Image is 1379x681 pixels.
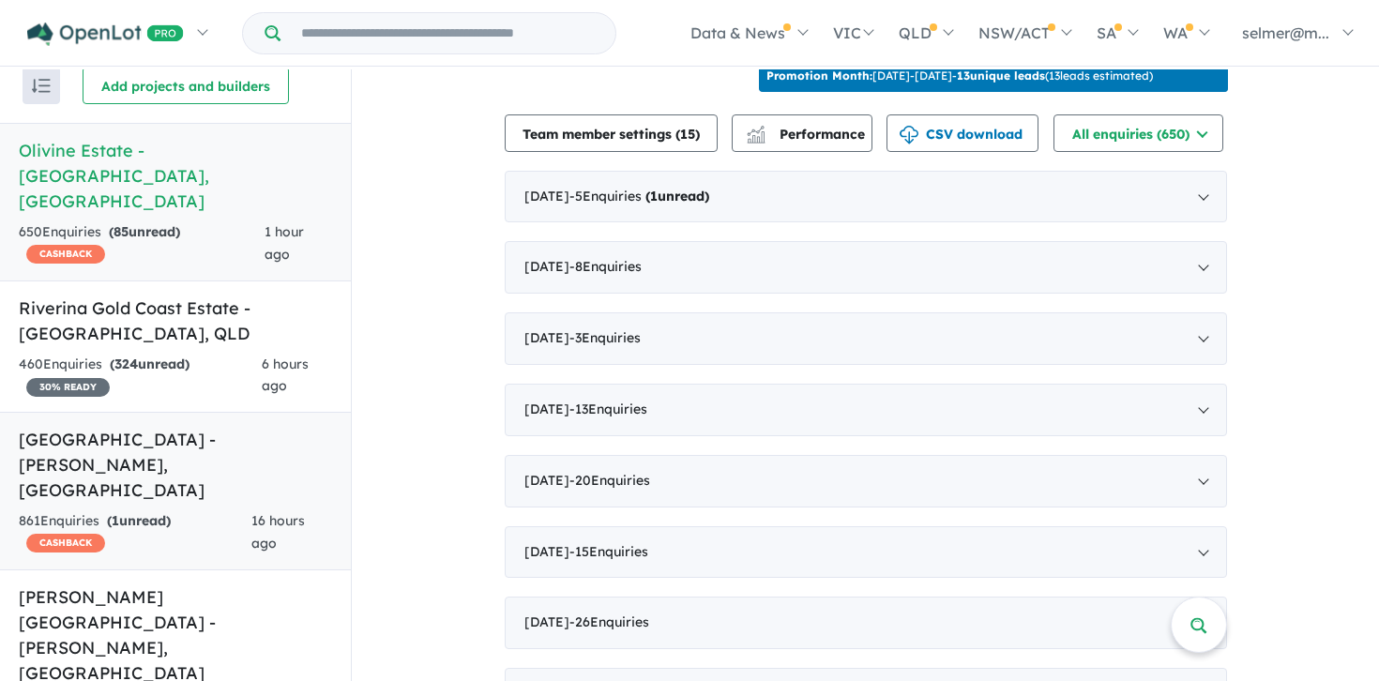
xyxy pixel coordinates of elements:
span: 1 [650,188,658,204]
div: [DATE] [505,384,1227,436]
p: [DATE] - [DATE] - ( 13 leads estimated) [766,68,1153,84]
div: [DATE] [505,241,1227,294]
img: line-chart.svg [747,126,764,136]
span: - 8 Enquir ies [569,258,642,275]
span: 16 hours ago [251,512,305,552]
span: 15 [680,126,695,143]
span: - 26 Enquir ies [569,613,649,630]
span: 324 [114,356,138,372]
button: Team member settings (15) [505,114,718,152]
img: sort.svg [32,79,51,93]
div: 861 Enquir ies [19,510,251,555]
div: 460 Enquir ies [19,354,262,399]
span: 30 % READY [26,378,110,397]
span: - 15 Enquir ies [569,543,648,560]
span: - 13 Enquir ies [569,401,647,417]
h5: Riverina Gold Coast Estate - [GEOGRAPHIC_DATA] , QLD [19,295,332,346]
span: - 5 Enquir ies [569,188,709,204]
div: [DATE] [505,455,1227,507]
button: CSV download [886,114,1038,152]
input: Try estate name, suburb, builder or developer [284,13,612,53]
strong: ( unread) [110,356,189,372]
span: Performance [750,126,865,143]
button: All enquiries (650) [1053,114,1223,152]
span: 85 [114,223,129,240]
img: bar-chart.svg [747,131,765,144]
h5: Olivine Estate - [GEOGRAPHIC_DATA] , [GEOGRAPHIC_DATA] [19,138,332,214]
span: 6 hours ago [262,356,309,395]
h5: [GEOGRAPHIC_DATA] - [PERSON_NAME] , [GEOGRAPHIC_DATA] [19,427,332,503]
img: Openlot PRO Logo White [27,23,184,46]
span: CASHBACK [26,245,105,264]
span: - 3 Enquir ies [569,329,641,346]
div: [DATE] [505,312,1227,365]
span: selmer@m... [1242,23,1329,42]
span: - 20 Enquir ies [569,472,650,489]
span: 1 hour ago [265,223,304,263]
div: [DATE] [505,597,1227,649]
span: 1 [112,512,119,529]
strong: ( unread) [107,512,171,529]
button: Add projects and builders [83,67,289,104]
b: Promotion Month: [766,68,872,83]
div: 650 Enquir ies [19,221,265,266]
b: 13 unique leads [957,68,1045,83]
strong: ( unread) [109,223,180,240]
div: [DATE] [505,526,1227,579]
div: [DATE] [505,171,1227,223]
strong: ( unread) [645,188,709,204]
img: download icon [900,126,918,144]
span: CASHBACK [26,534,105,552]
button: Performance [732,114,872,152]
